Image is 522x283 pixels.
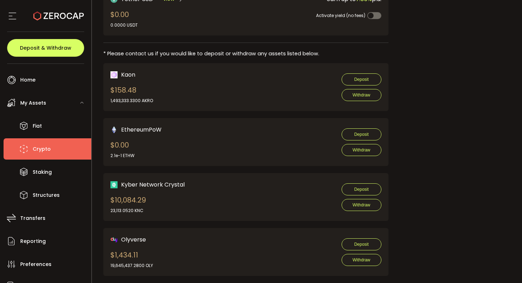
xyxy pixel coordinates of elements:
[354,187,369,192] span: Deposit
[20,45,71,50] span: Deposit & Withdraw
[354,132,369,137] span: Deposit
[20,213,45,223] span: Transfers
[121,235,146,244] span: Olyverse
[342,144,381,156] button: Withdraw
[110,195,146,214] div: $10,084.29
[110,236,118,243] img: oly_portfolio.png
[110,71,118,78] img: akro_portfolio.png
[33,190,60,200] span: Structures
[110,22,138,28] div: 0.0000 USDT
[20,259,51,270] span: Preferences
[103,50,388,57] div: * Please contact us if you would like to deposit or withdraw any assets listed below.
[342,199,381,211] button: Withdraw
[20,75,36,85] span: Home
[342,183,381,195] button: Deposit
[110,9,138,28] div: $0.00
[110,181,118,188] img: knc_portfolio.png
[342,128,381,140] button: Deposit
[33,144,51,154] span: Crypto
[110,250,153,269] div: $1,434.11
[353,257,370,262] span: Withdraw
[353,202,370,207] span: Withdraw
[121,70,135,79] span: Kaon
[110,126,118,133] img: ethw_portfolio.png
[353,148,370,152] span: Withdraw
[354,77,369,82] span: Deposit
[110,85,153,104] div: $158.48
[486,249,522,283] iframe: Chat Widget
[354,242,369,247] span: Deposit
[33,167,52,177] span: Staking
[342,238,381,250] button: Deposit
[342,254,381,266] button: Withdraw
[110,98,153,104] div: 1,493,333.3300 AKRO
[342,73,381,85] button: Deposit
[121,180,185,189] span: Kyber Network Crystal
[342,89,381,101] button: Withdraw
[20,236,46,246] span: Reporting
[353,93,370,98] span: Withdraw
[110,152,135,159] div: 2.1e-1 ETHW
[110,262,153,269] div: 19,645,437.2800 OLY
[110,207,146,214] div: 23,113.0520 KNC
[316,12,365,18] span: Activate yield (no fees)
[20,98,46,108] span: My Assets
[7,39,84,57] button: Deposit & Withdraw
[110,140,135,159] div: $0.00
[33,121,42,131] span: Fiat
[121,125,162,134] span: EthereumPoW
